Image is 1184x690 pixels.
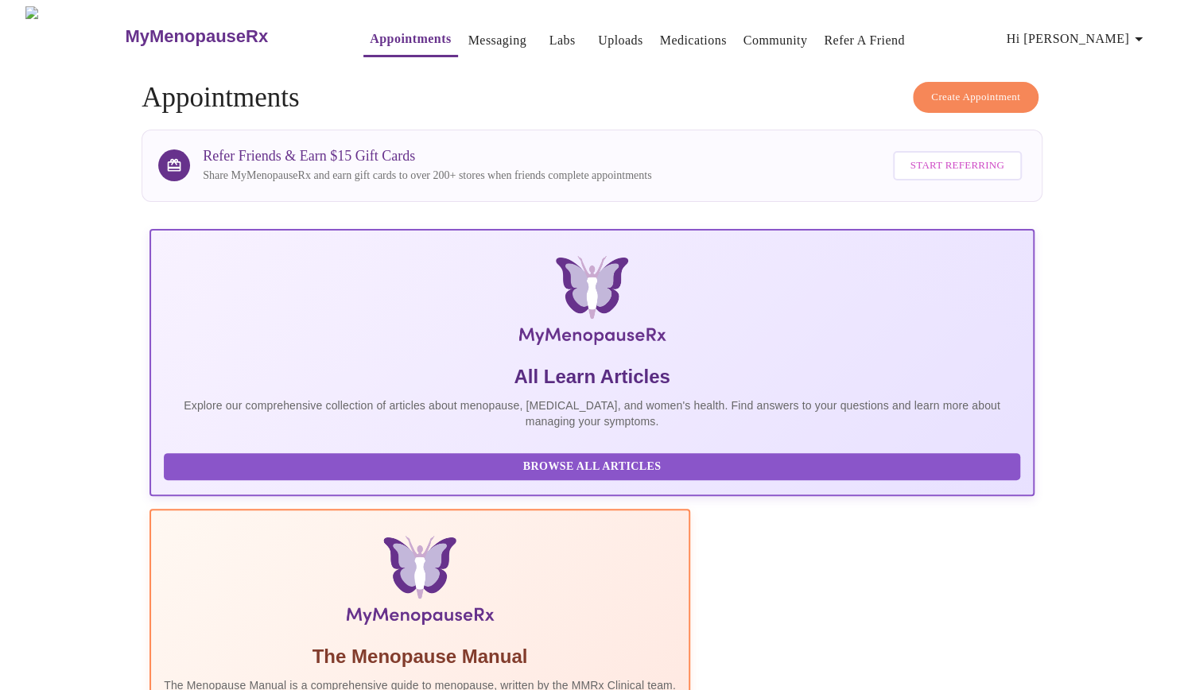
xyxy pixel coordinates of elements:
a: Start Referring [889,143,1026,188]
a: Appointments [370,28,451,50]
img: Menopause Manual [245,536,594,631]
button: Refer a Friend [817,25,911,56]
span: Start Referring [910,157,1004,175]
button: Appointments [363,23,457,57]
a: Labs [549,29,576,52]
span: Hi [PERSON_NAME] [1007,28,1148,50]
a: Community [743,29,808,52]
button: Uploads [592,25,650,56]
button: Hi [PERSON_NAME] [1000,23,1155,55]
a: Uploads [598,29,643,52]
a: Browse All Articles [164,459,1024,472]
h5: All Learn Articles [164,364,1020,390]
img: MyMenopauseRx Logo [297,256,887,351]
button: Medications [654,25,733,56]
button: Community [737,25,814,56]
button: Browse All Articles [164,453,1020,481]
h5: The Menopause Manual [164,644,676,669]
h3: Refer Friends & Earn $15 Gift Cards [203,148,651,165]
a: MyMenopauseRx [123,9,332,64]
a: Messaging [468,29,526,52]
button: Create Appointment [913,82,1038,113]
span: Create Appointment [931,88,1020,107]
p: Explore our comprehensive collection of articles about menopause, [MEDICAL_DATA], and women's hea... [164,397,1020,429]
p: Share MyMenopauseRx and earn gift cards to over 200+ stores when friends complete appointments [203,168,651,184]
button: Labs [537,25,588,56]
span: Browse All Articles [180,457,1004,477]
a: Medications [660,29,727,52]
h3: MyMenopauseRx [125,26,268,47]
h4: Appointments [142,82,1042,114]
a: Refer a Friend [824,29,905,52]
img: MyMenopauseRx Logo [25,6,123,66]
button: Start Referring [893,151,1022,180]
button: Messaging [462,25,533,56]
